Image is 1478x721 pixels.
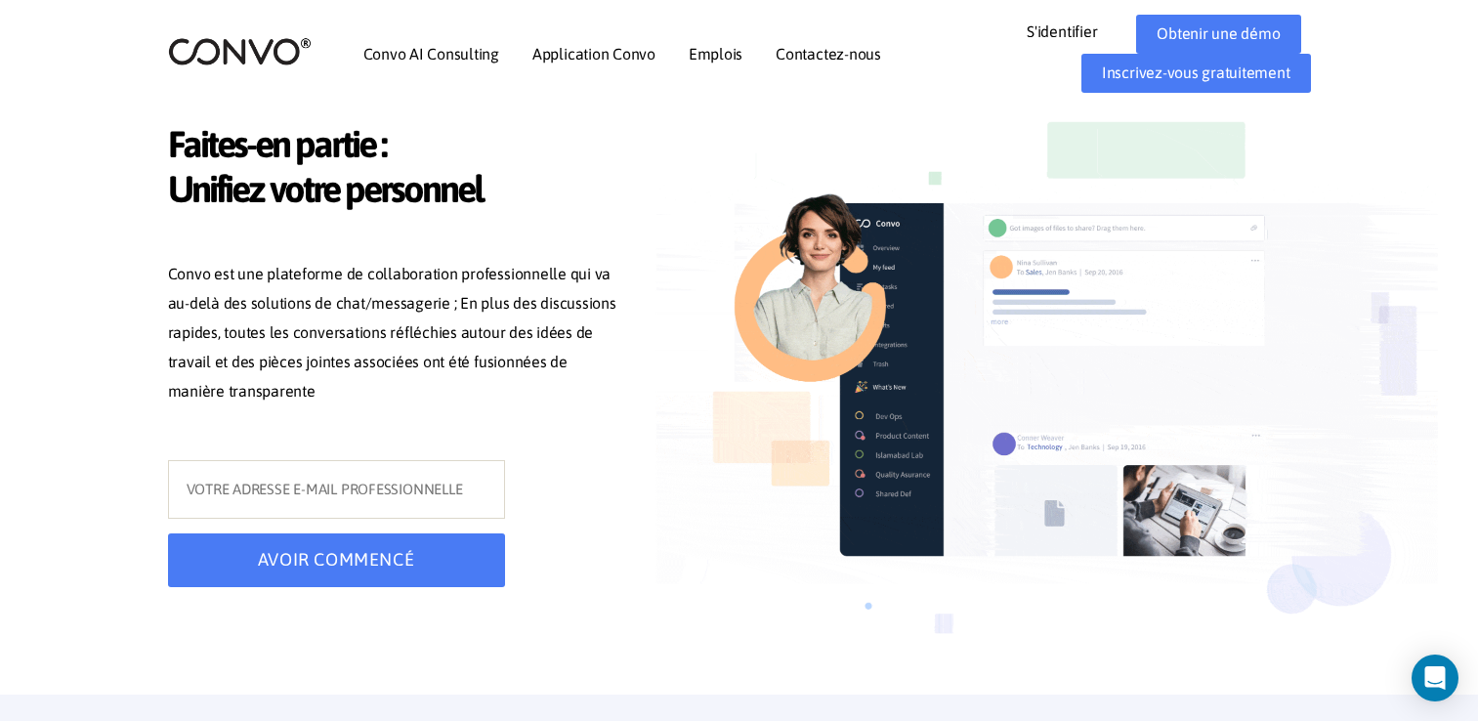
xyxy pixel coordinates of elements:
p: Convo est une plateforme de collaboration professionnelle qui va au-delà des solutions de chat/me... [168,260,627,410]
a: Contactez-nous [776,46,881,62]
a: Emplois [689,46,742,62]
a: Obtenir une démo [1136,15,1300,54]
div: Ouvrez Intercom Messenger [1412,655,1458,701]
a: Application Convo [532,46,655,62]
a: Convo AI Consulting [363,46,499,62]
input: VOTRE ADRESSE E-MAIL PROFESSIONNELLE [168,460,505,519]
img: logo_2.png [168,36,312,66]
span: Unifiez votre personnel [168,167,627,217]
a: S'identifier [1027,15,1126,46]
a: Inscrivez-vous gratuitement [1081,54,1311,93]
span: Faites-en partie : [168,122,627,172]
img: image_not_found [656,88,1438,695]
button: AVOIR COMMENCÉ [168,533,505,587]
